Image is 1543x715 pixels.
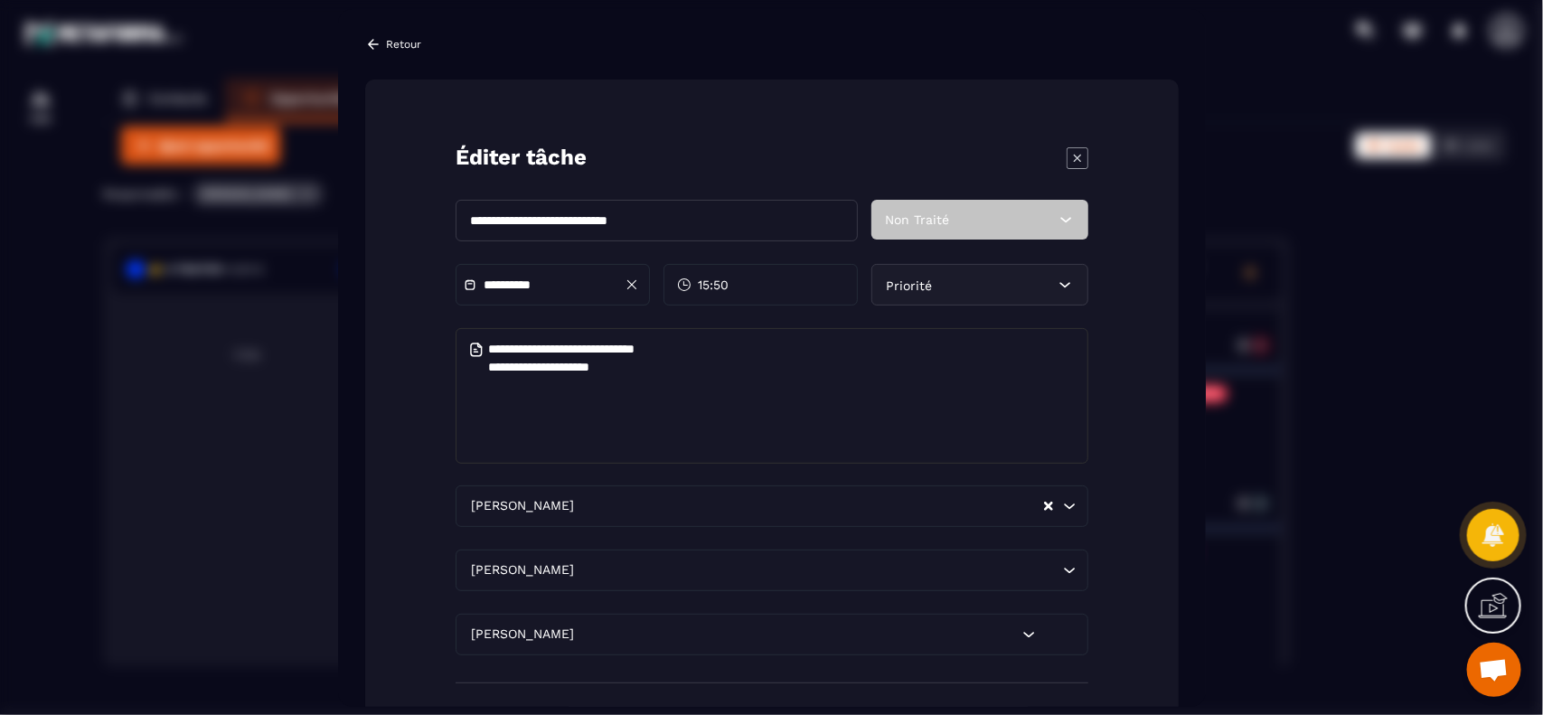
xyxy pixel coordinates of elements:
input: Search for option [579,496,1042,516]
span: [PERSON_NAME] [467,625,579,644]
span: Priorité [886,278,932,292]
span: Non Traité [885,212,949,227]
span: 15:50 [698,276,729,294]
p: Retour [386,38,421,51]
div: Ouvrir le chat [1467,643,1521,697]
button: Clear Selected [1044,499,1053,513]
span: [PERSON_NAME] [467,560,579,580]
div: Search for option [456,614,1088,655]
input: Search for option [579,625,1018,644]
p: Éditer tâche [456,143,587,173]
input: Search for option [579,560,1058,580]
div: Search for option [456,485,1088,527]
div: Search for option [456,550,1088,591]
span: [PERSON_NAME] [467,496,579,516]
